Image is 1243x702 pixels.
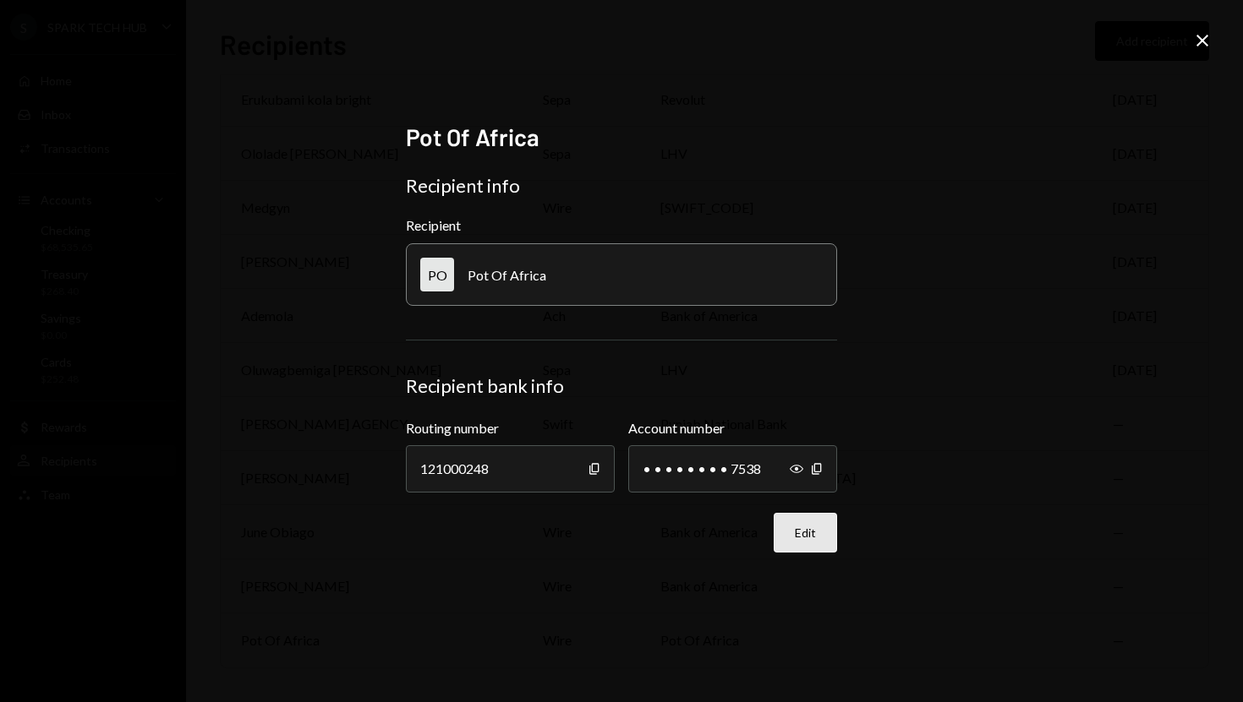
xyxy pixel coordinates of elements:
div: Recipient bank info [406,374,837,398]
div: 121000248 [406,445,615,492]
div: Recipient info [406,174,837,198]
div: Recipient [406,217,837,233]
button: Edit [774,513,837,552]
h2: Pot Of Africa [406,121,837,154]
label: Account number [628,418,837,438]
label: Routing number [406,418,615,438]
div: Pot Of Africa [468,267,546,283]
div: • • • • • • • • 7538 [628,445,837,492]
div: PO [420,258,454,291]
